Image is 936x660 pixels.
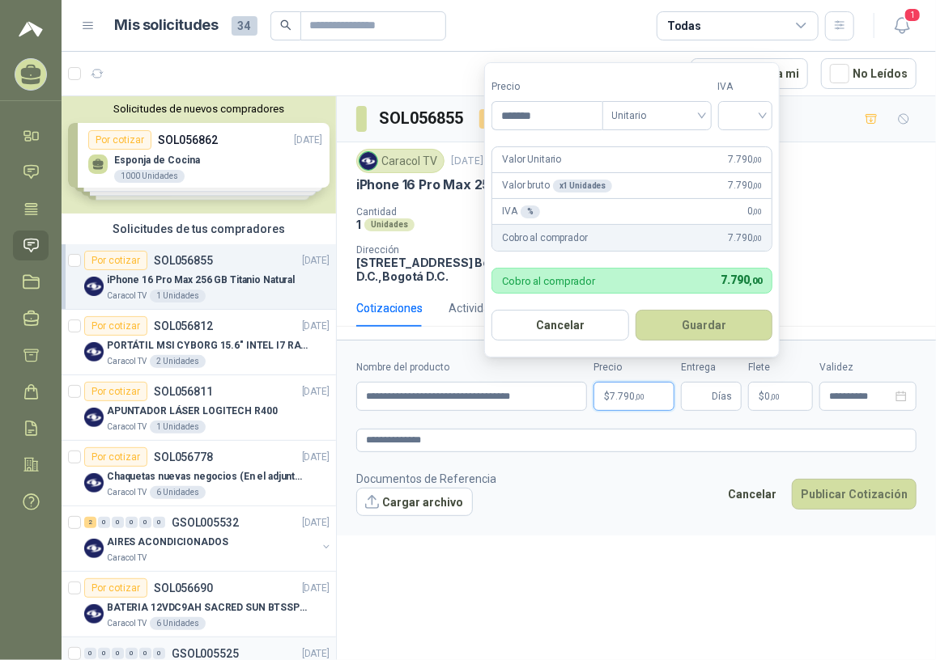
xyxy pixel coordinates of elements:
div: Todas [667,17,701,35]
p: SOL056778 [154,451,213,463]
div: 0 [139,648,151,659]
div: Solicitudes de nuevos compradoresPor cotizarSOL056862[DATE] Esponja de Cocina1000 UnidadesPor cot... [62,96,336,214]
p: Caracol TV [107,355,147,368]
span: 7.790 [728,231,762,246]
img: Company Logo [360,152,377,170]
div: 0 [126,648,138,659]
div: Unidades [364,218,415,231]
p: [STREET_ADDRESS] Bogotá D.C. , Bogotá D.C. [356,256,518,283]
img: Company Logo [84,342,104,362]
p: iPhone 16 Pro Max 256 GB Titanio Natural [107,273,295,288]
p: Valor bruto [502,178,612,193]
p: iPhone 16 Pro Max 256 GB Titanio Natural [356,176,619,193]
div: 0 [153,517,165,528]
p: GSOL005525 [172,648,239,659]
span: $ [759,391,764,401]
div: Caracol TV [356,149,445,173]
label: IVA [718,79,773,95]
p: SOL056811 [154,386,213,397]
p: Documentos de Referencia [356,470,496,488]
label: Flete [748,360,813,375]
div: Por cotizar [84,382,147,401]
p: [DATE] [302,319,330,334]
span: 7.790 [721,273,762,286]
span: ,00 [635,392,645,401]
span: ,00 [753,207,763,216]
p: Caracol TV [107,552,147,565]
p: Caracol TV [107,486,147,499]
p: $ 0,00 [748,382,813,411]
p: Chaquetas nuevas negocios (En el adjunto mas informacion) [107,469,308,484]
a: Por cotizarSOL056690[DATE] Company LogoBATERIA 12VDC9AH SACRED SUN BTSSP12-9HRCaracol TV6 Unidades [62,572,336,637]
label: Validez [819,360,917,375]
p: Caracol TV [107,421,147,434]
a: Por cotizarSOL056778[DATE] Company LogoChaquetas nuevas negocios (En el adjunto mas informacion)C... [62,441,336,506]
img: Company Logo [84,277,104,296]
p: Caracol TV [107,290,147,302]
span: 7.790 [610,391,645,401]
div: 0 [112,517,124,528]
h1: Mis solicitudes [115,14,219,37]
img: Company Logo [84,473,104,493]
div: Cotizaciones [356,299,423,317]
div: 0 [98,648,110,659]
div: Por cotizar [479,109,554,129]
div: Por cotizar [84,447,147,467]
p: SOL056855 [154,255,213,266]
p: IVA [502,204,539,219]
button: Cargar archivo [356,488,473,517]
div: Por cotizar [84,251,147,270]
span: 7.790 [728,152,762,167]
div: Solicitudes de tus compradores [62,214,336,244]
span: ,00 [753,181,763,190]
div: 0 [153,648,165,659]
div: Actividad [449,299,496,317]
div: 0 [84,648,96,659]
button: Guardar [636,310,773,341]
a: Por cotizarSOL056855[DATE] Company LogoiPhone 16 Pro Max 256 GB Titanio NaturalCaracol TV1 Unidades [62,244,336,310]
button: No Leídos [821,58,917,89]
div: 0 [112,648,124,659]
p: APUNTADOR LÁSER LOGITECH R400 [107,404,278,419]
p: [DATE] [451,154,483,169]
a: Por cotizarSOL056811[DATE] Company LogoAPUNTADOR LÁSER LOGITECH R400Caracol TV1 Unidades [62,375,336,441]
div: 0 [139,517,151,528]
div: Por cotizar [84,578,147,598]
a: 2 0 0 0 0 0 GSOL005532[DATE] Company LogoAIRES ACONDICIONADOSCaracol TV [84,513,333,565]
div: 6 Unidades [150,486,206,499]
p: [DATE] [302,581,330,596]
div: 2 Unidades [150,355,206,368]
button: Cancelar [491,310,629,341]
p: PORTÁTIL MSI CYBORG 15.6" INTEL I7 RAM 32GB - 1 TB / Nvidia GeForce RTX 4050 [107,338,308,353]
div: 0 [126,517,138,528]
p: Caracol TV [107,617,147,630]
div: 1 Unidades [150,290,206,302]
p: SOL056812 [154,320,213,332]
div: % [521,205,540,218]
p: Dirección [356,244,518,256]
span: ,00 [753,234,763,243]
p: 1 [356,218,361,231]
label: Nombre del producto [356,360,587,375]
span: 0 [747,204,762,219]
p: SOL056690 [154,582,213,594]
p: GSOL005532 [172,517,239,528]
span: Días [712,383,732,410]
span: ,00 [770,392,780,401]
a: Por cotizarSOL056812[DATE] Company LogoPORTÁTIL MSI CYBORG 15.6" INTEL I7 RAM 32GB - 1 TB / Nvidi... [62,310,336,375]
span: 34 [232,16,257,36]
span: ,00 [750,276,763,286]
p: [DATE] [302,384,330,400]
span: 7.790 [728,178,762,193]
span: Unitario [612,104,702,128]
img: Logo peakr [19,19,43,39]
span: search [280,19,291,31]
p: Cobro al comprador [502,276,595,286]
div: 1 Unidades [150,421,206,434]
button: Asignado a mi [691,58,808,89]
span: ,00 [753,155,763,164]
div: 6 Unidades [150,617,206,630]
p: $7.790,00 [594,382,674,411]
div: 1 - 50 de 188 [578,61,678,87]
span: 0 [764,391,780,401]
